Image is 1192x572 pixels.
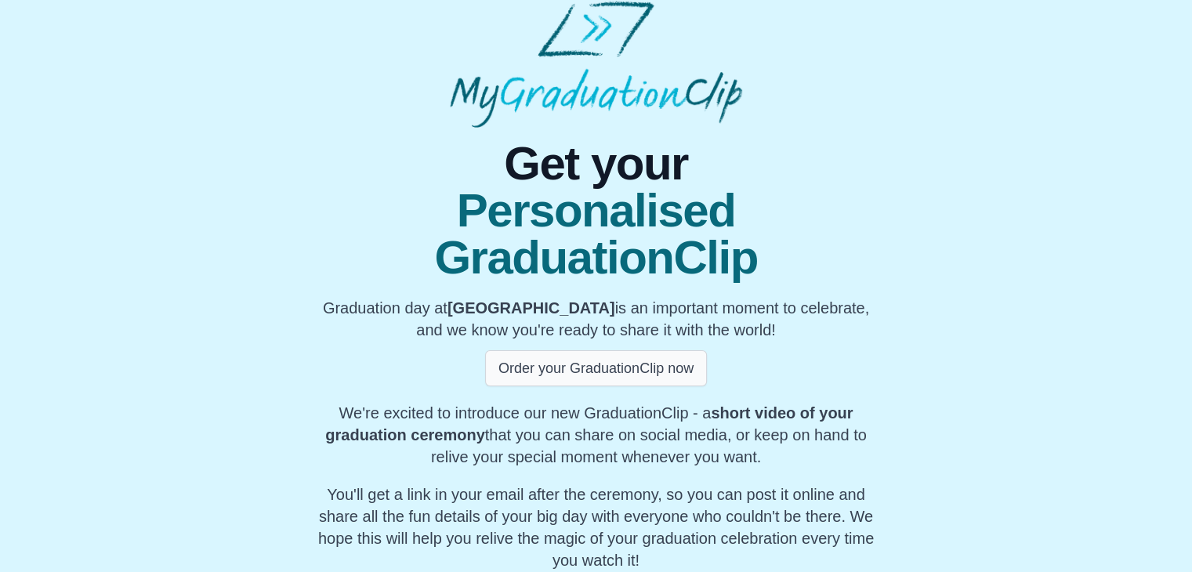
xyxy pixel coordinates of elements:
p: You'll get a link in your email after the ceremony, so you can post it online and share all the f... [317,483,875,571]
b: short video of your graduation ceremony [325,404,853,443]
img: MyGraduationClip [450,1,741,128]
button: Order your GraduationClip now [485,350,707,386]
span: Personalised GraduationClip [317,187,875,281]
b: [GEOGRAPHIC_DATA] [447,299,615,317]
p: We're excited to introduce our new GraduationClip - a that you can share on social media, or keep... [317,402,875,468]
span: Get your [317,140,875,187]
p: Graduation day at is an important moment to celebrate, and we know you're ready to share it with ... [317,297,875,341]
